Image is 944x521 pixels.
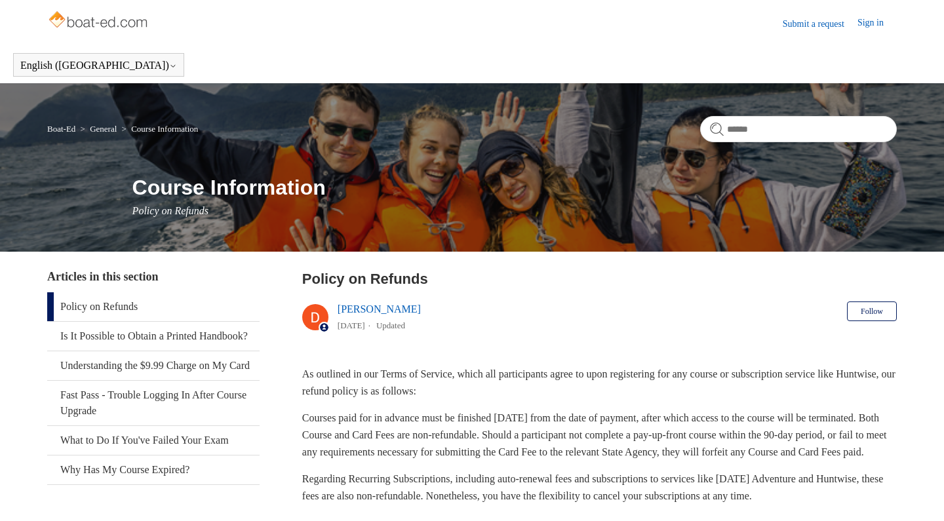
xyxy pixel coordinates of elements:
[302,471,897,504] p: Regarding Recurring Subscriptions, including auto-renewal fees and subscriptions to services like...
[47,381,260,425] a: Fast Pass - Trouble Logging In After Course Upgrade
[132,205,208,216] span: Policy on Refunds
[90,124,117,134] a: General
[47,8,151,34] img: Boat-Ed Help Center home page
[47,124,75,134] a: Boat-Ed
[376,320,405,330] li: Updated
[857,16,897,31] a: Sign in
[119,124,199,134] li: Course Information
[338,320,365,330] time: 04/17/2024, 12:26
[20,60,177,71] button: English ([GEOGRAPHIC_DATA])
[783,17,857,31] a: Submit a request
[700,116,897,142] input: Search
[847,301,897,321] button: Follow Article
[47,124,78,134] li: Boat-Ed
[900,477,934,511] div: Live chat
[78,124,119,134] li: General
[132,172,897,203] h1: Course Information
[302,366,897,399] p: As outlined in our Terms of Service, which all participants agree to upon registering for any cou...
[338,303,421,315] a: [PERSON_NAME]
[47,292,260,321] a: Policy on Refunds
[47,455,260,484] a: Why Has My Course Expired?
[302,268,897,290] h2: Policy on Refunds
[47,270,158,283] span: Articles in this section
[131,124,198,134] a: Course Information
[47,351,260,380] a: Understanding the $9.99 Charge on My Card
[47,426,260,455] a: What to Do If You've Failed Your Exam
[47,322,260,351] a: Is It Possible to Obtain a Printed Handbook?
[302,410,897,460] p: Courses paid for in advance must be finished [DATE] from the date of payment, after which access ...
